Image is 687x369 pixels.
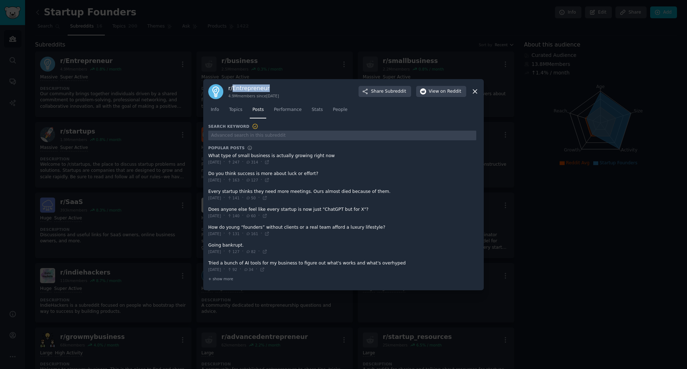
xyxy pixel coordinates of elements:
[228,93,279,98] div: 4.9M members since [DATE]
[246,178,258,183] span: 127
[208,195,221,200] span: [DATE]
[330,104,350,119] a: People
[228,84,279,92] h3: r/ Entrepreneur
[244,267,253,272] span: 34
[242,248,243,255] span: ·
[224,230,225,237] span: ·
[226,104,245,119] a: Topics
[246,231,258,236] span: 161
[271,104,304,119] a: Performance
[333,107,347,113] span: People
[246,213,255,218] span: 60
[224,159,225,165] span: ·
[260,230,262,237] span: ·
[227,267,237,272] span: 92
[224,213,225,219] span: ·
[227,195,239,200] span: 141
[208,276,233,281] span: + show more
[258,195,260,201] span: ·
[312,107,323,113] span: Stats
[224,248,225,255] span: ·
[242,195,243,201] span: ·
[208,84,223,99] img: Entrepreneur
[240,266,241,273] span: ·
[416,86,466,97] button: Viewon Reddit
[250,104,266,119] a: Posts
[242,159,243,165] span: ·
[208,267,221,272] span: [DATE]
[224,177,225,183] span: ·
[208,145,245,150] h3: Popular Posts
[242,230,243,237] span: ·
[258,213,260,219] span: ·
[246,249,255,254] span: 82
[252,107,264,113] span: Posts
[429,88,461,95] span: View
[440,88,461,95] span: on Reddit
[256,266,257,273] span: ·
[208,249,221,254] span: [DATE]
[227,231,239,236] span: 131
[385,88,406,95] span: Subreddit
[224,266,225,273] span: ·
[246,195,255,200] span: 50
[208,104,221,119] a: Info
[227,213,239,218] span: 140
[309,104,325,119] a: Stats
[274,107,302,113] span: Performance
[242,213,243,219] span: ·
[208,178,221,183] span: [DATE]
[208,160,221,165] span: [DATE]
[260,177,262,183] span: ·
[208,231,221,236] span: [DATE]
[371,88,406,95] span: Share
[227,178,239,183] span: 163
[359,86,411,97] button: ShareSubreddit
[227,160,239,165] span: 247
[227,249,239,254] span: 127
[260,159,262,165] span: ·
[246,160,258,165] span: 314
[242,177,243,183] span: ·
[208,123,258,130] h3: Search Keyword
[229,107,242,113] span: Topics
[211,107,219,113] span: Info
[208,131,476,140] input: Advanced search in this subreddit
[208,213,221,218] span: [DATE]
[258,248,260,255] span: ·
[224,195,225,201] span: ·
